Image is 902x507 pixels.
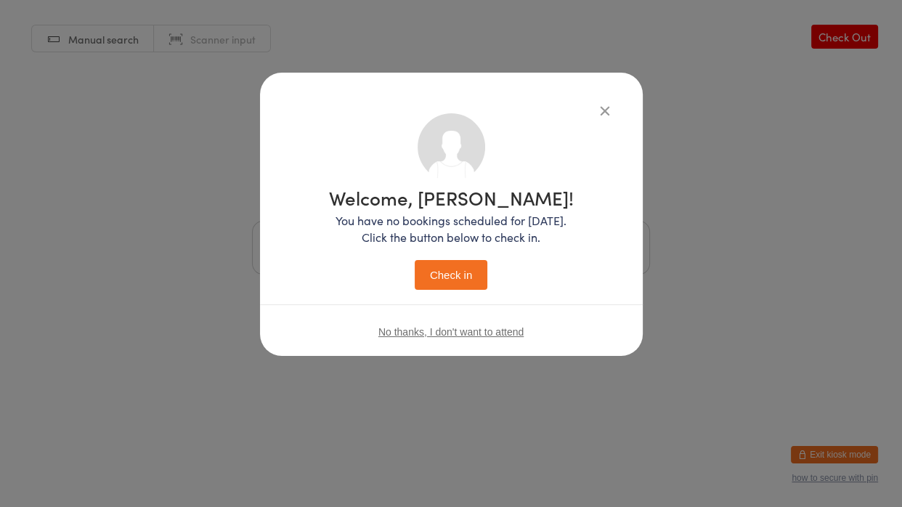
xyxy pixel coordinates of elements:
h1: Welcome, [PERSON_NAME]! [329,188,574,207]
button: Check in [415,260,487,290]
button: No thanks, I don't want to attend [378,326,524,338]
p: You have no bookings scheduled for [DATE]. Click the button below to check in. [329,212,574,246]
img: no_photo.png [418,113,485,181]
